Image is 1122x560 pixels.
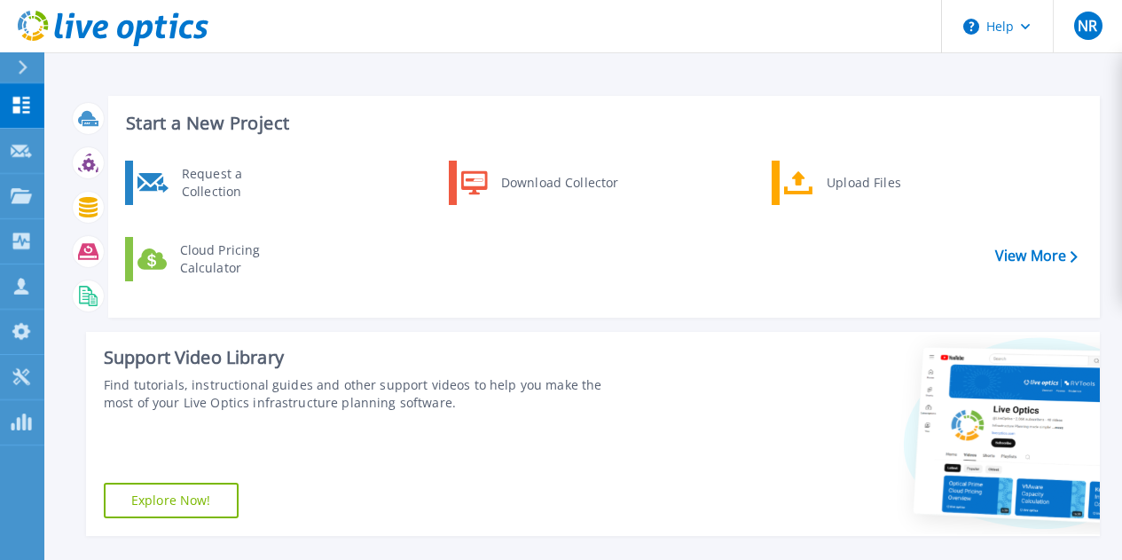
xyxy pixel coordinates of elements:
div: Upload Files [818,165,949,201]
a: Upload Files [772,161,953,205]
a: Download Collector [449,161,631,205]
a: Explore Now! [104,483,239,518]
div: Download Collector [492,165,626,201]
div: Find tutorials, instructional guides and other support videos to help you make the most of your L... [104,376,631,412]
a: Cloud Pricing Calculator [125,237,307,281]
a: View More [995,248,1078,264]
div: Request a Collection [173,165,302,201]
div: Cloud Pricing Calculator [171,241,302,277]
a: Request a Collection [125,161,307,205]
h3: Start a New Project [126,114,1077,133]
span: NR [1078,19,1097,33]
div: Support Video Library [104,346,631,369]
